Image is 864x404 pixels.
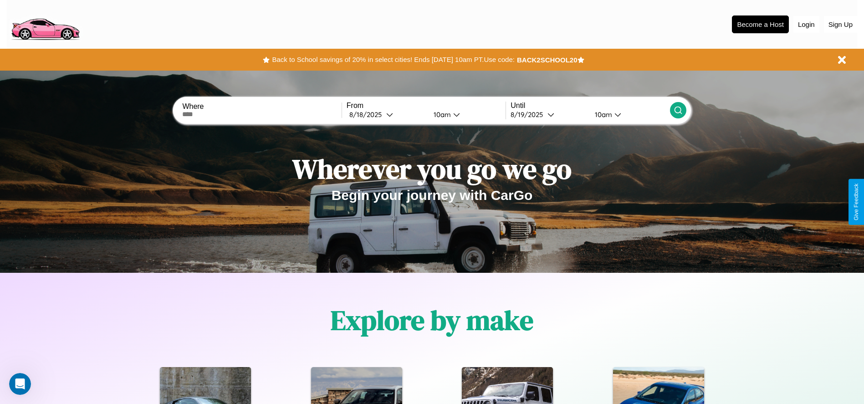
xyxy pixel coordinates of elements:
[270,53,516,66] button: Back to School savings of 20% in select cities! Ends [DATE] 10am PT.Use code:
[590,110,614,119] div: 10am
[347,110,426,119] button: 8/18/2025
[429,110,453,119] div: 10am
[7,5,83,42] img: logo
[517,56,578,64] b: BACK2SCHOOL20
[732,15,789,33] button: Become a Host
[9,373,31,395] iframe: Intercom live chat
[182,102,341,111] label: Where
[588,110,670,119] button: 10am
[347,102,506,110] label: From
[853,184,859,220] div: Give Feedback
[331,302,533,339] h1: Explore by make
[824,16,857,33] button: Sign Up
[349,110,386,119] div: 8 / 18 / 2025
[793,16,819,33] button: Login
[511,102,670,110] label: Until
[426,110,506,119] button: 10am
[511,110,547,119] div: 8 / 19 / 2025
